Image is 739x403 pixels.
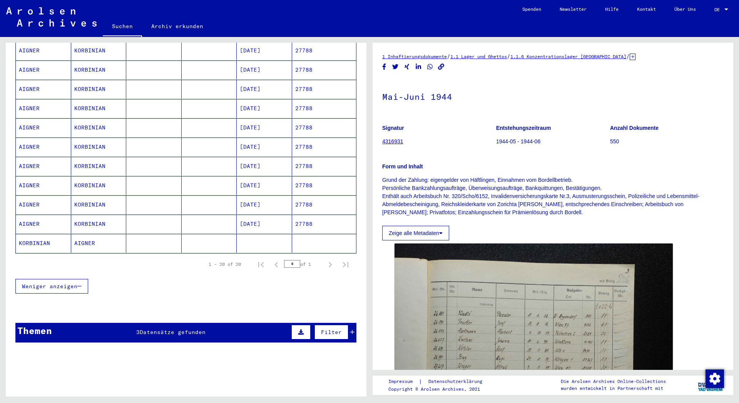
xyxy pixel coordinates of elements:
[237,176,292,195] mat-cell: [DATE]
[103,17,142,37] a: Suchen
[338,257,353,272] button: Last page
[292,138,356,156] mat-cell: 27788
[496,125,551,131] b: Entstehungszeitraum
[16,99,71,118] mat-cell: AIGNER
[16,118,71,137] mat-cell: AIGNER
[237,215,292,233] mat-cell: [DATE]
[71,234,127,253] mat-cell: AIGNER
[388,386,492,393] p: Copyright © Arolsen Archives, 2021
[561,385,666,392] p: wurden entwickelt in Partnerschaft mit
[71,138,127,156] mat-cell: KORBINIAN
[209,261,241,268] div: 1 – 20 of 20
[71,118,127,137] mat-cell: KORBINIAN
[71,80,127,99] mat-cell: KORBINIAN
[71,99,127,118] mat-cell: KORBINIAN
[314,325,348,339] button: Filter
[237,41,292,60] mat-cell: [DATE]
[610,138,724,146] p: 550
[610,125,659,131] b: Anzahl Dokumente
[292,176,356,195] mat-cell: 27788
[237,157,292,176] mat-cell: [DATE]
[382,54,447,59] a: 1 Inhaftierungsdokumente
[321,329,342,336] span: Filter
[380,62,388,72] button: Share on Facebook
[507,53,510,60] span: /
[382,138,403,144] a: 4316931
[403,62,411,72] button: Share on Xing
[253,257,269,272] button: First page
[422,378,492,386] a: Datenschutzerklärung
[71,215,127,233] mat-cell: KORBINIAN
[382,176,724,217] p: Grund der Zahlung: eigengelder von Häftlingen, Einnahmen vom Bordellbetrieb. Persönliche Bankzahl...
[706,369,724,388] img: Zustimmung ändern
[382,163,423,170] b: Form und Inhalt
[269,257,284,272] button: Previous page
[17,324,52,338] div: Themen
[447,53,450,60] span: /
[292,60,356,79] mat-cell: 27788
[16,195,71,214] mat-cell: AIGNER
[292,215,356,233] mat-cell: 27788
[292,41,356,60] mat-cell: 27788
[140,329,206,336] span: Datensätze gefunden
[71,157,127,176] mat-cell: KORBINIAN
[292,195,356,214] mat-cell: 27788
[71,176,127,195] mat-cell: KORBINIAN
[382,125,404,131] b: Signatur
[496,138,610,146] p: 1944-05 - 1944-06
[16,234,71,253] mat-cell: KORBINIAN
[382,79,724,113] h1: Mai-Juni 1944
[16,60,71,79] mat-cell: AIGNER
[16,41,71,60] mat-cell: AIGNER
[437,62,445,72] button: Copy link
[16,138,71,156] mat-cell: AIGNER
[237,60,292,79] mat-cell: [DATE]
[510,54,626,59] a: 1.1.6 Konzentrationslager [GEOGRAPHIC_DATA]
[16,157,71,176] mat-cell: AIGNER
[16,80,71,99] mat-cell: AIGNER
[561,378,666,385] p: Die Arolsen Archives Online-Collections
[391,62,400,72] button: Share on Twitter
[237,80,292,99] mat-cell: [DATE]
[323,257,338,272] button: Next page
[71,195,127,214] mat-cell: KORBINIAN
[136,329,140,336] span: 3
[415,62,423,72] button: Share on LinkedIn
[6,7,97,27] img: Arolsen_neg.svg
[388,378,419,386] a: Impressum
[292,157,356,176] mat-cell: 27788
[237,118,292,137] mat-cell: [DATE]
[450,54,507,59] a: 1.1 Lager und Ghettos
[15,279,88,294] button: Weniger anzeigen
[292,118,356,137] mat-cell: 27788
[382,226,449,240] button: Zeige alle Metadaten
[292,80,356,99] mat-cell: 27788
[237,99,292,118] mat-cell: [DATE]
[696,375,725,395] img: yv_logo.png
[71,60,127,79] mat-cell: KORBINIAN
[292,99,356,118] mat-cell: 27788
[16,176,71,195] mat-cell: AIGNER
[237,195,292,214] mat-cell: [DATE]
[71,41,127,60] mat-cell: KORBINIAN
[22,283,77,290] span: Weniger anzeigen
[16,215,71,233] mat-cell: AIGNER
[284,260,323,268] div: of 1
[714,7,723,12] span: DE
[426,62,434,72] button: Share on WhatsApp
[237,138,292,156] mat-cell: [DATE]
[626,53,630,60] span: /
[142,17,212,35] a: Archiv erkunden
[388,378,492,386] div: |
